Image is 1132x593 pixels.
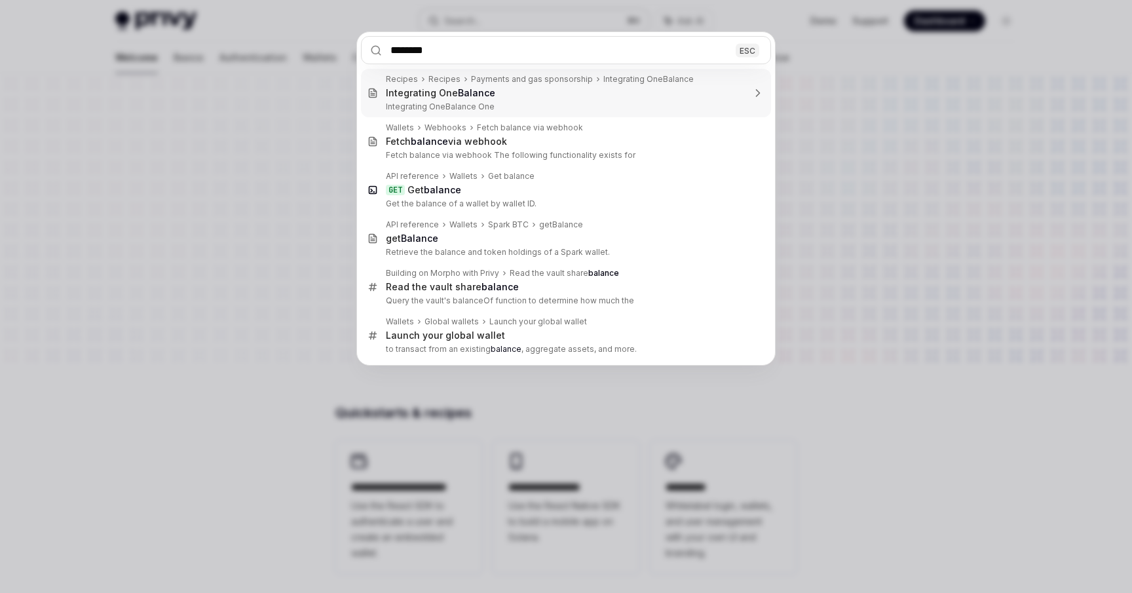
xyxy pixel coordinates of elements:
[603,74,694,85] div: Integrating OneBalance
[386,150,744,161] p: Fetch balance via webhook The following functionality exists for
[386,185,405,195] div: GET
[386,199,744,209] p: Get the balance of a wallet by wallet ID.
[489,316,587,327] div: Launch your global wallet
[488,220,529,230] div: Spark BTC
[386,171,439,182] div: API reference
[539,220,583,230] div: getBalance
[401,233,438,244] b: Balance
[386,87,495,99] div: Integrating One
[386,268,499,278] div: Building on Morpho with Privy
[411,136,448,147] b: balance
[407,184,461,196] div: Get
[458,87,495,98] b: Balance
[428,74,461,85] div: Recipes
[386,330,505,341] div: Launch your global wallet
[386,136,507,147] div: Fetch via webhook
[386,74,418,85] div: Recipes
[477,123,583,133] div: Fetch balance via webhook
[386,281,519,293] div: Read the vault share
[424,184,461,195] b: balance
[424,316,479,327] div: Global wallets
[471,74,593,85] div: Payments and gas sponsorship
[386,123,414,133] div: Wallets
[386,296,744,306] p: Query the vault's balanceOf function to determine how much the
[449,171,478,182] div: Wallets
[386,102,744,112] p: Integrating OneBalance One
[510,268,619,278] div: Read the vault share
[386,344,744,354] p: to transact from an existing , aggregate assets, and more.
[386,316,414,327] div: Wallets
[481,281,519,292] b: balance
[386,233,438,244] div: get
[386,247,744,258] p: Retrieve the balance and token holdings of a Spark wallet.
[424,123,466,133] div: Webhooks
[736,43,759,57] div: ESC
[488,171,535,182] div: Get balance
[386,220,439,230] div: API reference
[449,220,478,230] div: Wallets
[491,344,521,354] b: balance
[588,268,619,278] b: balance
